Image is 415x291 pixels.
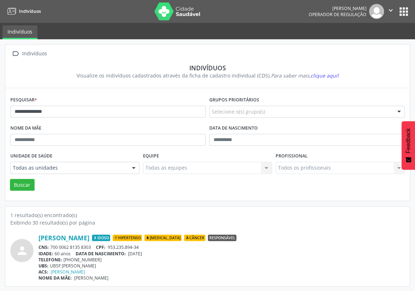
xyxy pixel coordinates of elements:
span: Todas as unidades [13,164,125,171]
i: Para saber mais, [271,72,339,79]
label: Grupos prioritários [209,95,259,106]
div: 1 resultado(s) encontrado(s) [10,211,405,219]
div: [PHONE_NUMBER] [39,257,405,263]
span: Feedback [405,128,411,153]
div: [PERSON_NAME] [309,5,367,11]
label: Profissional [276,151,308,162]
a: Indivíduos [2,25,37,39]
span: [MEDICAL_DATA] [144,235,181,241]
button: Feedback - Mostrar pesquisa [401,121,415,170]
span: UBS: [39,263,48,269]
label: Data de nascimento [209,123,258,134]
label: Nome da mãe [10,123,41,134]
span: Indivíduos [19,8,41,14]
span: [DATE] [128,251,142,257]
span: NOME DA MÃE: [39,275,72,281]
span: Operador de regulação [309,11,367,17]
div: 60 anos [39,251,405,257]
i:  [387,6,395,14]
span: Selecione o(s) grupo(s) [212,108,265,115]
span: DATA DE NASCIMENTO: [76,251,126,257]
div: Indivíduos [21,49,48,59]
span: Câncer [184,235,205,241]
span: clique aqui! [311,72,339,79]
div: UBSF [PERSON_NAME] [39,263,405,269]
a:  Indivíduos [10,49,48,59]
span: IDADE: [39,251,53,257]
div: 700 0062 8135 8303 [39,244,405,250]
span: CPF: [96,244,106,250]
span: CNS: [39,244,49,250]
div: Indivíduos [15,64,400,72]
label: Equipe [143,151,159,162]
span: Responsável [208,235,236,241]
span: ACS: [39,269,48,275]
button: Buscar [10,179,35,191]
span: TELEFONE: [39,257,62,263]
span: 953.235.894-34 [108,244,139,250]
a: [PERSON_NAME] [39,234,89,242]
span: [PERSON_NAME] [74,275,108,281]
span: Idoso [92,235,110,241]
a: [PERSON_NAME] [51,269,85,275]
i:  [10,49,21,59]
i: person [16,244,29,257]
span: Hipertenso [113,235,142,241]
button: apps [398,5,410,18]
div: Visualize os indivíduos cadastrados através da ficha de cadastro individual (CDS). [15,72,400,79]
button:  [384,4,398,19]
img: img [369,4,384,19]
div: Exibindo 30 resultado(s) por página [10,219,405,226]
a: Indivíduos [5,5,41,17]
label: Pesquisar [10,95,37,106]
label: Unidade de saúde [10,151,52,162]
